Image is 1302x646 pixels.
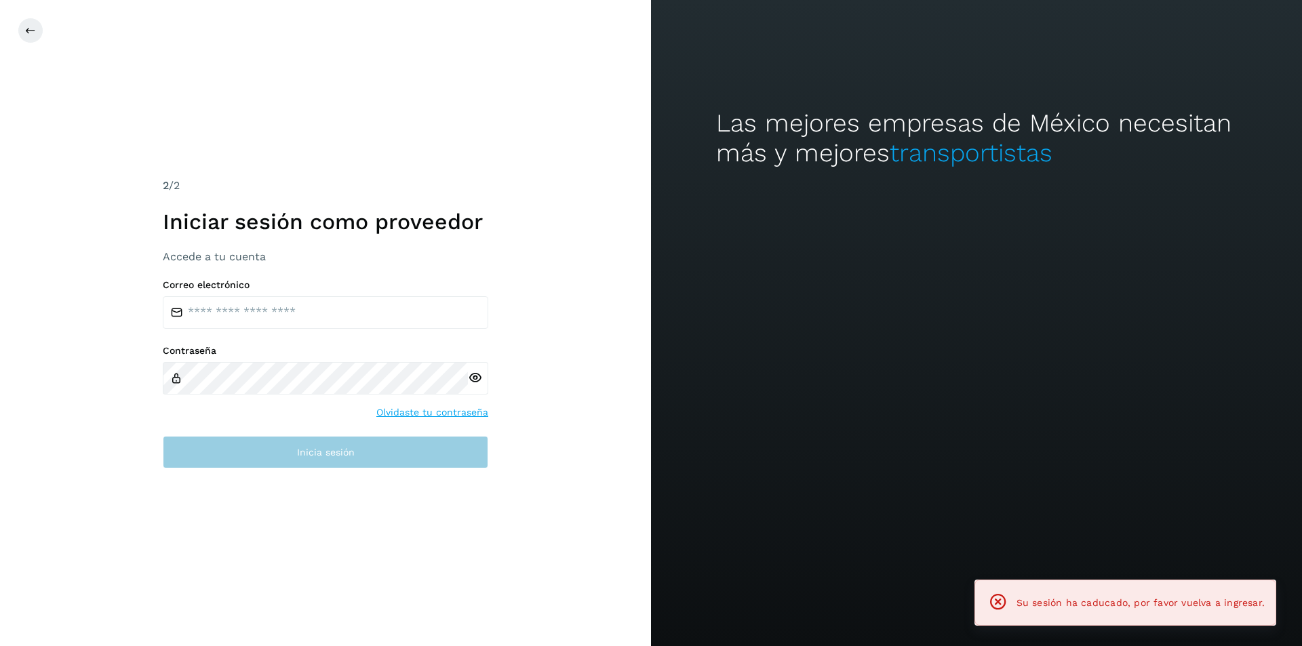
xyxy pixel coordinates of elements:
span: 2 [163,179,169,192]
h1: Iniciar sesión como proveedor [163,209,488,235]
h2: Las mejores empresas de México necesitan más y mejores [716,108,1237,169]
label: Correo electrónico [163,279,488,291]
h3: Accede a tu cuenta [163,250,488,263]
div: /2 [163,178,488,194]
span: Su sesión ha caducado, por favor vuelva a ingresar. [1017,597,1265,608]
button: Inicia sesión [163,436,488,468]
a: Olvidaste tu contraseña [376,405,488,420]
label: Contraseña [163,345,488,357]
span: transportistas [890,138,1052,167]
span: Inicia sesión [297,447,355,457]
